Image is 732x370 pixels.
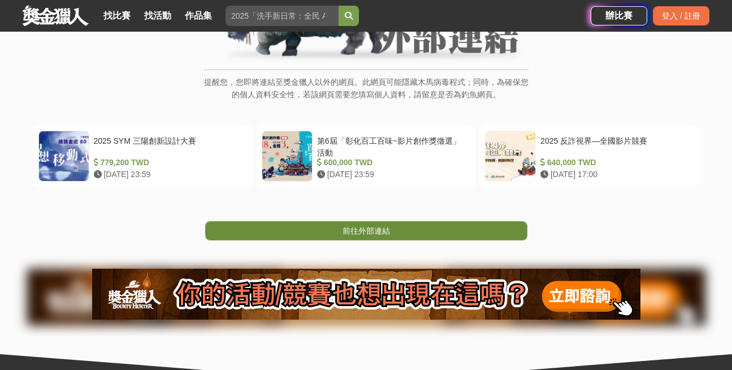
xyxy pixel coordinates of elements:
[317,169,466,180] div: [DATE] 23:59
[591,6,647,25] a: 辦比賽
[540,135,689,157] div: 2025 反詐視界—全國影片競賽
[205,221,527,240] a: 前往外部連結
[99,8,135,24] a: 找比賽
[140,8,176,24] a: 找活動
[180,8,216,24] a: 作品集
[226,6,339,26] input: 2025「洗手新日常：全民 ALL IN」洗手歌全台徵選
[94,169,242,180] div: [DATE] 23:59
[92,269,640,320] img: 905fc34d-8193-4fb2-a793-270a69788fd0.png
[203,76,529,113] p: 提醒您，您即將連結至獎金獵人以外的網頁。此網頁可能隱藏木馬病毒程式；同時，為確保您的個人資料安全性，若該網頁需要您填寫個人資料，請留意是否為釣魚網頁。
[317,135,466,157] div: 第6屆「彰化百工百味~影片創作獎徵選」活動
[653,6,709,25] div: 登入 / 註冊
[94,157,242,169] div: 779,200 TWD
[343,226,390,235] span: 前往外部連結
[33,125,253,187] a: 2025 SYM 三陽創新設計大賽 779,200 TWD [DATE] 23:59
[540,157,689,169] div: 640,000 TWD
[317,157,466,169] div: 600,000 TWD
[479,125,699,187] a: 2025 反詐視界—全國影片競賽 640,000 TWD [DATE] 17:00
[94,135,242,157] div: 2025 SYM 三陽創新設計大賽
[256,125,476,187] a: 第6屆「彰化百工百味~影片創作獎徵選」活動 600,000 TWD [DATE] 23:59
[540,169,689,180] div: [DATE] 17:00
